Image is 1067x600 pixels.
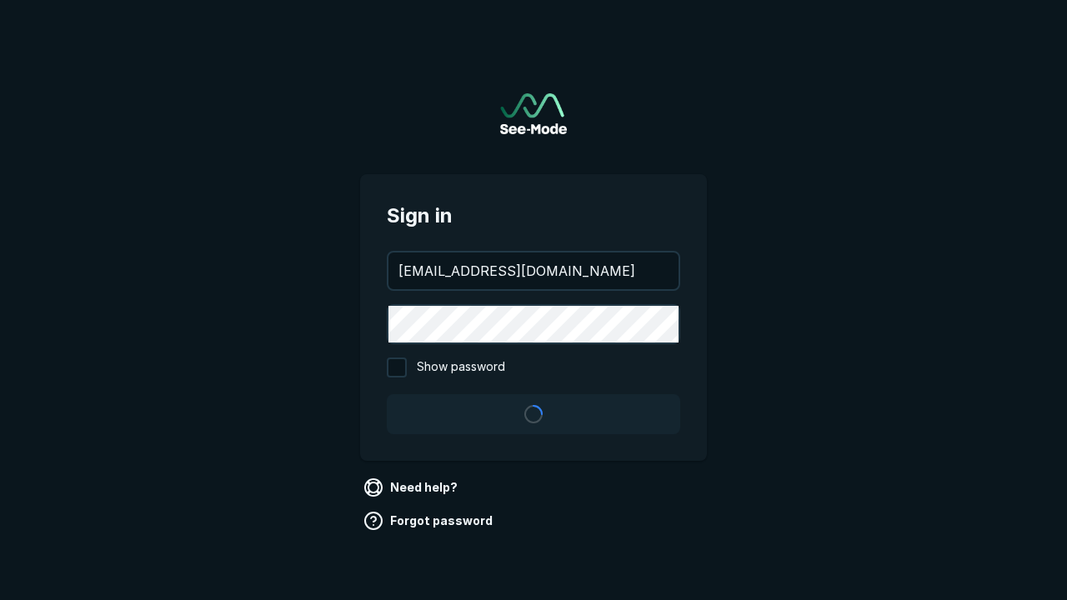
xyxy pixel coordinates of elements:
img: See-Mode Logo [500,93,567,134]
a: Need help? [360,474,464,501]
span: Show password [417,357,505,377]
span: Sign in [387,201,680,231]
input: your@email.com [388,252,679,289]
a: Go to sign in [500,93,567,134]
a: Forgot password [360,507,499,534]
